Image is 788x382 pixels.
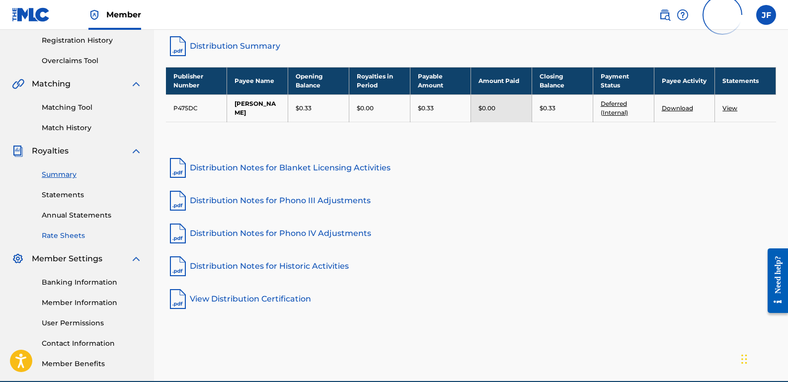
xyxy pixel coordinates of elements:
img: pdf [166,156,190,180]
a: Rate Sheets [42,230,142,241]
a: Distribution Summary [166,34,776,58]
span: Member [106,9,141,20]
a: Registration History [42,35,142,46]
img: search [659,9,671,21]
img: expand [130,253,142,265]
p: $0.33 [540,104,555,113]
a: Banking Information [42,277,142,288]
a: Summary [42,169,142,180]
th: Amount Paid [471,67,532,94]
a: Overclaims Tool [42,56,142,66]
p: $0.33 [296,104,312,113]
a: Statements [42,190,142,200]
a: View [722,104,737,112]
a: Contact Information [42,338,142,349]
span: Matching [32,78,71,90]
a: Distribution Notes for Blanket Licensing Activities [166,156,776,180]
th: Royalties in Period [349,67,410,94]
td: [PERSON_NAME] [227,94,288,122]
a: Distribution Notes for Historic Activities [166,254,776,278]
a: Member Benefits [42,359,142,369]
th: Statements [715,67,776,94]
iframe: Resource Center [760,240,788,322]
th: Opening Balance [288,67,349,94]
img: help [677,9,689,21]
img: expand [130,145,142,157]
img: pdf [166,189,190,213]
a: Annual Statements [42,210,142,221]
th: Payee Activity [654,67,715,94]
th: Closing Balance [532,67,593,94]
a: Match History [42,123,142,133]
a: View Distribution Certification [166,287,776,311]
img: pdf [166,287,190,311]
img: expand [130,78,142,90]
a: Download [662,104,693,112]
th: Publisher Number [166,67,227,94]
a: Public Search [659,5,671,25]
img: Top Rightsholder [88,9,100,21]
p: $0.00 [357,104,374,113]
iframe: Chat Widget [738,334,788,382]
img: Matching [12,78,24,90]
img: pdf [166,222,190,245]
img: pdf [166,254,190,278]
p: $0.00 [478,104,495,113]
img: distribution-summary-pdf [166,34,190,58]
a: Distribution Notes for Phono IV Adjustments [166,222,776,245]
a: Member Information [42,298,142,308]
a: User Permissions [42,318,142,328]
p: $0.33 [418,104,434,113]
img: MLC Logo [12,7,50,22]
th: Payable Amount [410,67,471,94]
td: P475DC [166,94,227,122]
span: Member Settings [32,253,102,265]
img: Member Settings [12,253,24,265]
span: Royalties [32,145,69,157]
div: Drag [741,344,747,374]
div: Help [677,5,689,25]
th: Payee Name [227,67,288,94]
a: Distribution Notes for Phono III Adjustments [166,189,776,213]
th: Payment Status [593,67,654,94]
div: User Menu [756,5,776,25]
a: Matching Tool [42,102,142,113]
a: Deferred (Internal) [601,100,628,116]
img: Royalties [12,145,24,157]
